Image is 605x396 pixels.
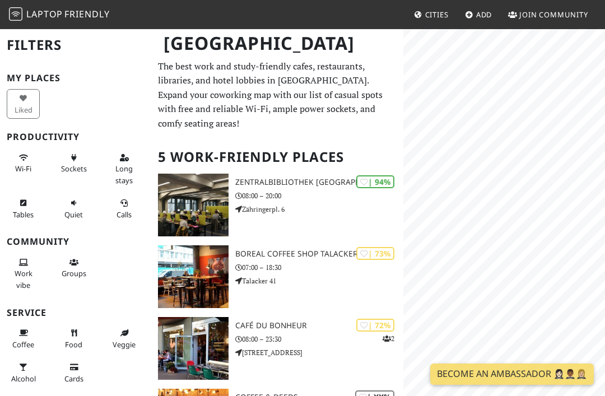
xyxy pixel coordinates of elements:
[7,236,145,247] h3: Community
[64,8,109,20] span: Friendly
[15,268,32,290] span: People working
[108,324,141,353] button: Veggie
[356,175,394,188] div: | 94%
[235,249,403,259] h3: Boreal Coffee Shop Talacker (ZU)
[158,59,397,131] p: The best work and study-friendly cafes, restaurants, libraries, and hotel lobbies in [GEOGRAPHIC_...
[57,324,90,353] button: Food
[235,190,403,201] p: 08:00 – 20:00
[383,333,394,344] p: 2
[108,194,141,223] button: Calls
[235,262,403,273] p: 07:00 – 18:30
[476,10,492,20] span: Add
[57,194,90,223] button: Quiet
[7,148,40,178] button: Wi-Fi
[57,358,90,388] button: Cards
[409,4,453,25] a: Cities
[9,5,110,25] a: LaptopFriendly LaptopFriendly
[151,317,403,380] a: Café du Bonheur | 72% 2 Café du Bonheur 08:00 – 23:30 [STREET_ADDRESS]
[7,73,145,83] h3: My Places
[117,209,132,220] span: Video/audio calls
[61,164,87,174] span: Power sockets
[430,364,594,385] a: Become an Ambassador 🤵🏻‍♀️🤵🏾‍♂️🤵🏼‍♀️
[155,28,401,59] h1: [GEOGRAPHIC_DATA]
[7,324,40,353] button: Coffee
[235,334,403,344] p: 08:00 – 23:30
[15,164,31,174] span: Stable Wi-Fi
[235,347,403,358] p: [STREET_ADDRESS]
[158,140,397,174] h2: 5 Work-Friendly Places
[158,317,229,380] img: Café du Bonheur
[7,253,40,294] button: Work vibe
[425,10,449,20] span: Cities
[13,209,34,220] span: Work-friendly tables
[7,28,145,62] h2: Filters
[460,4,497,25] a: Add
[235,204,403,215] p: Zähringerpl. 6
[151,174,403,236] a: Zentralbibliothek Zürich | 94% Zentralbibliothek [GEOGRAPHIC_DATA] 08:00 – 20:00 Zähringerpl. 6
[113,339,136,350] span: Veggie
[12,339,34,350] span: Coffee
[235,321,403,330] h3: Café du Bonheur
[115,164,133,185] span: Long stays
[7,308,145,318] h3: Service
[7,132,145,142] h3: Productivity
[356,319,394,332] div: | 72%
[235,178,403,187] h3: Zentralbibliothek [GEOGRAPHIC_DATA]
[151,245,403,308] a: Boreal Coffee Shop Talacker (ZU) | 73% Boreal Coffee Shop Talacker (ZU) 07:00 – 18:30 Talacker 41
[504,4,593,25] a: Join Community
[9,7,22,21] img: LaptopFriendly
[235,276,403,286] p: Talacker 41
[64,374,83,384] span: Credit cards
[57,253,90,283] button: Groups
[62,268,86,278] span: Group tables
[26,8,63,20] span: Laptop
[11,374,36,384] span: Alcohol
[519,10,588,20] span: Join Community
[108,148,141,189] button: Long stays
[158,245,229,308] img: Boreal Coffee Shop Talacker (ZU)
[7,194,40,223] button: Tables
[57,148,90,178] button: Sockets
[356,247,394,260] div: | 73%
[64,209,83,220] span: Quiet
[158,174,229,236] img: Zentralbibliothek Zürich
[7,358,40,388] button: Alcohol
[65,339,82,350] span: Food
